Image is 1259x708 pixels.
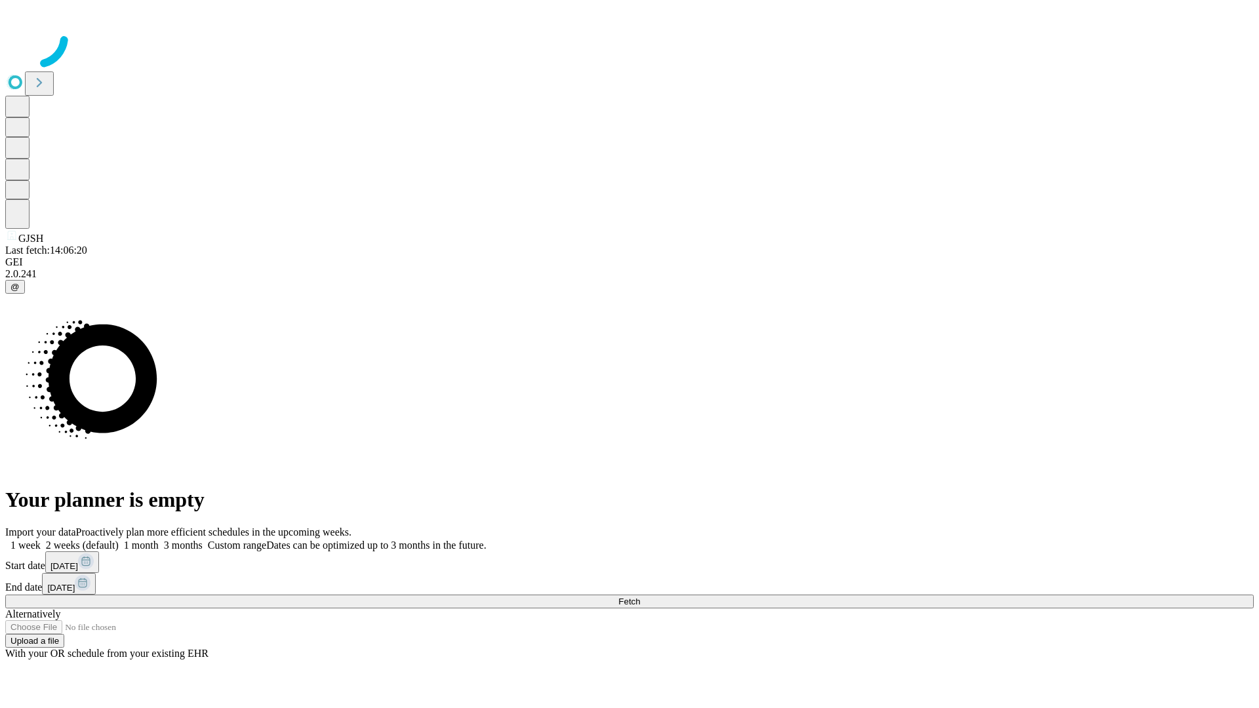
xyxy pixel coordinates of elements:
[10,282,20,292] span: @
[208,540,266,551] span: Custom range
[10,540,41,551] span: 1 week
[5,608,60,619] span: Alternatively
[5,280,25,294] button: @
[5,595,1254,608] button: Fetch
[5,256,1254,268] div: GEI
[18,233,43,244] span: GJSH
[5,526,76,538] span: Import your data
[45,551,99,573] button: [DATE]
[42,573,96,595] button: [DATE]
[5,268,1254,280] div: 2.0.241
[5,551,1254,573] div: Start date
[5,648,209,659] span: With your OR schedule from your existing EHR
[164,540,203,551] span: 3 months
[5,573,1254,595] div: End date
[5,634,64,648] button: Upload a file
[618,597,640,606] span: Fetch
[50,561,78,571] span: [DATE]
[76,526,351,538] span: Proactively plan more efficient schedules in the upcoming weeks.
[124,540,159,551] span: 1 month
[47,583,75,593] span: [DATE]
[5,245,87,256] span: Last fetch: 14:06:20
[46,540,119,551] span: 2 weeks (default)
[5,488,1254,512] h1: Your planner is empty
[266,540,486,551] span: Dates can be optimized up to 3 months in the future.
